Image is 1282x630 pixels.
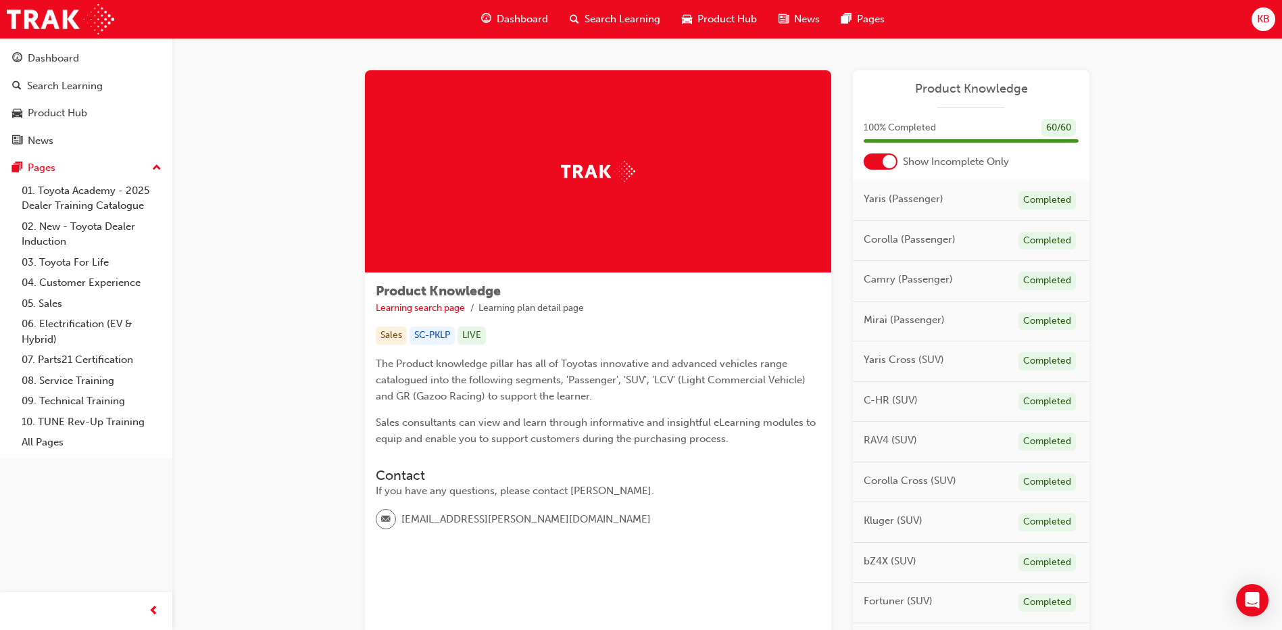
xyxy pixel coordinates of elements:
[401,512,651,527] span: [EMAIL_ADDRESS][PERSON_NAME][DOMAIN_NAME]
[376,358,808,402] span: The Product knowledge pillar has all of Toyotas innovative and advanced vehicles range catalogued...
[5,128,167,153] a: News
[1018,352,1076,370] div: Completed
[16,216,167,252] a: 02. New - Toyota Dealer Induction
[5,46,167,71] a: Dashboard
[864,393,918,408] span: C-HR (SUV)
[697,11,757,27] span: Product Hub
[16,293,167,314] a: 05. Sales
[1018,191,1076,210] div: Completed
[794,11,820,27] span: News
[1252,7,1275,31] button: KB
[1041,119,1076,137] div: 60 / 60
[376,326,407,345] div: Sales
[779,11,789,28] span: news-icon
[768,5,831,33] a: news-iconNews
[16,412,167,433] a: 10. TUNE Rev-Up Training
[864,352,944,368] span: Yaris Cross (SUV)
[857,11,885,27] span: Pages
[28,160,55,176] div: Pages
[470,5,559,33] a: guage-iconDashboard
[149,603,159,620] span: prev-icon
[570,11,579,28] span: search-icon
[152,160,162,177] span: up-icon
[864,513,922,529] span: Kluger (SUV)
[16,432,167,453] a: All Pages
[376,468,820,483] h3: Contact
[864,433,917,448] span: RAV4 (SUV)
[12,80,22,93] span: search-icon
[16,180,167,216] a: 01. Toyota Academy - 2025 Dealer Training Catalogue
[864,232,956,247] span: Corolla (Passenger)
[376,416,818,445] span: Sales consultants can view and learn through informative and insightful eLearning modules to equi...
[864,272,953,287] span: Camry (Passenger)
[903,154,1009,170] span: Show Incomplete Only
[561,161,635,182] img: Trak
[1236,584,1268,616] div: Open Intercom Messenger
[12,53,22,65] span: guage-icon
[864,120,936,136] span: 100 % Completed
[376,283,501,299] span: Product Knowledge
[864,81,1079,97] a: Product Knowledge
[5,101,167,126] a: Product Hub
[376,483,820,499] div: If you have any questions, please contact [PERSON_NAME].
[497,11,548,27] span: Dashboard
[458,326,486,345] div: LIVE
[864,312,945,328] span: Mirai (Passenger)
[16,349,167,370] a: 07. Parts21 Certification
[864,593,933,609] span: Fortuner (SUV)
[27,78,103,94] div: Search Learning
[1018,393,1076,411] div: Completed
[1018,473,1076,491] div: Completed
[864,554,916,569] span: bZ4X (SUV)
[5,155,167,180] button: Pages
[1257,11,1270,27] span: KB
[831,5,895,33] a: pages-iconPages
[376,302,465,314] a: Learning search page
[864,191,943,207] span: Yaris (Passenger)
[1018,593,1076,612] div: Completed
[12,107,22,120] span: car-icon
[7,4,114,34] img: Trak
[1018,433,1076,451] div: Completed
[12,162,22,174] span: pages-icon
[1018,312,1076,331] div: Completed
[1018,272,1076,290] div: Completed
[16,391,167,412] a: 09. Technical Training
[481,11,491,28] span: guage-icon
[478,301,584,316] li: Learning plan detail page
[28,105,87,121] div: Product Hub
[16,314,167,349] a: 06. Electrification (EV & Hybrid)
[1018,232,1076,250] div: Completed
[410,326,455,345] div: SC-PKLP
[5,43,167,155] button: DashboardSearch LearningProduct HubNews
[28,51,79,66] div: Dashboard
[5,74,167,99] a: Search Learning
[682,11,692,28] span: car-icon
[841,11,852,28] span: pages-icon
[381,511,391,529] span: email-icon
[12,135,22,147] span: news-icon
[28,133,53,149] div: News
[16,370,167,391] a: 08. Service Training
[585,11,660,27] span: Search Learning
[864,473,956,489] span: Corolla Cross (SUV)
[1018,513,1076,531] div: Completed
[559,5,671,33] a: search-iconSearch Learning
[671,5,768,33] a: car-iconProduct Hub
[16,272,167,293] a: 04. Customer Experience
[16,252,167,273] a: 03. Toyota For Life
[1018,554,1076,572] div: Completed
